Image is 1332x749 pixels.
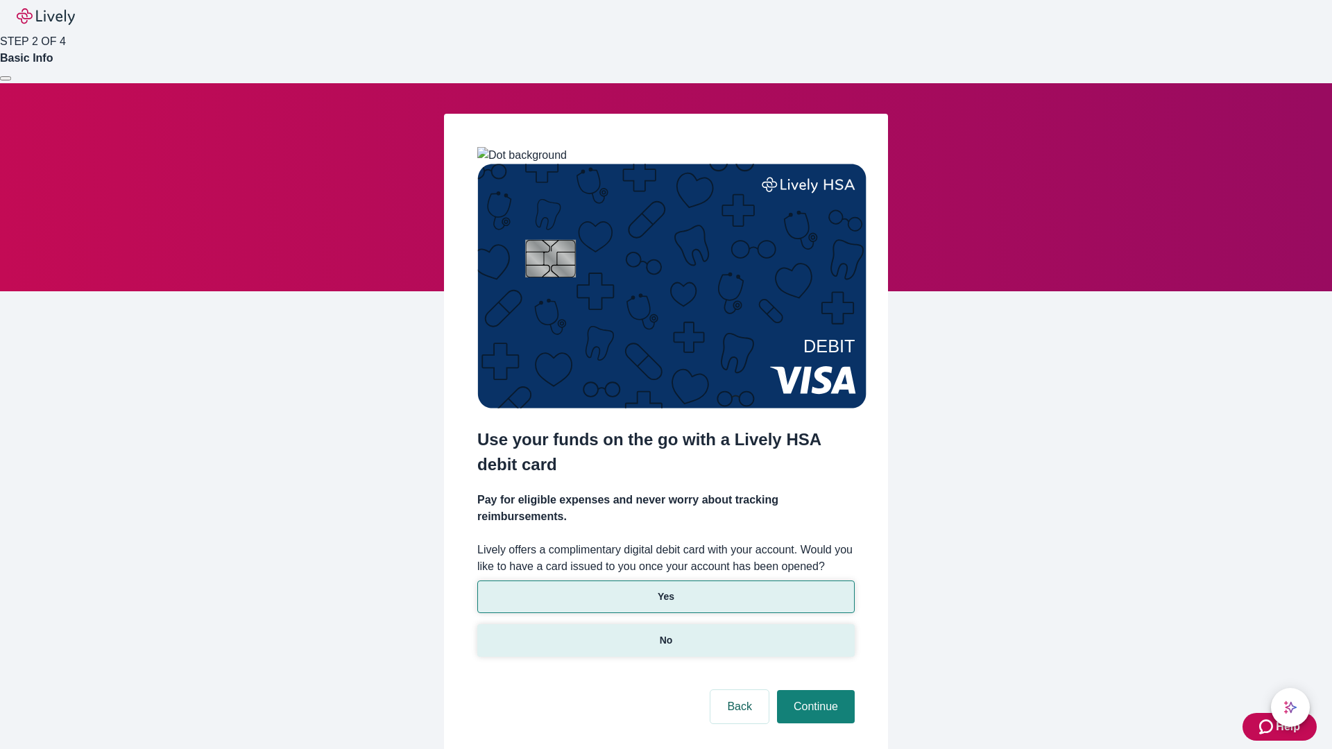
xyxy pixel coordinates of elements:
[658,589,674,604] p: Yes
[1259,718,1276,735] svg: Zendesk support icon
[477,164,866,408] img: Debit card
[477,147,567,164] img: Dot background
[477,492,855,525] h4: Pay for eligible expenses and never worry about tracking reimbursements.
[710,690,769,723] button: Back
[1276,718,1300,735] span: Help
[477,580,855,613] button: Yes
[1283,700,1297,714] svg: Lively AI Assistant
[777,690,855,723] button: Continue
[17,8,75,25] img: Lively
[1271,688,1310,727] button: chat
[477,624,855,657] button: No
[1243,713,1317,741] button: Zendesk support iconHelp
[477,542,855,575] label: Lively offers a complimentary digital debit card with your account. Would you like to have a card...
[477,427,855,477] h2: Use your funds on the go with a Lively HSA debit card
[660,633,673,648] p: No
